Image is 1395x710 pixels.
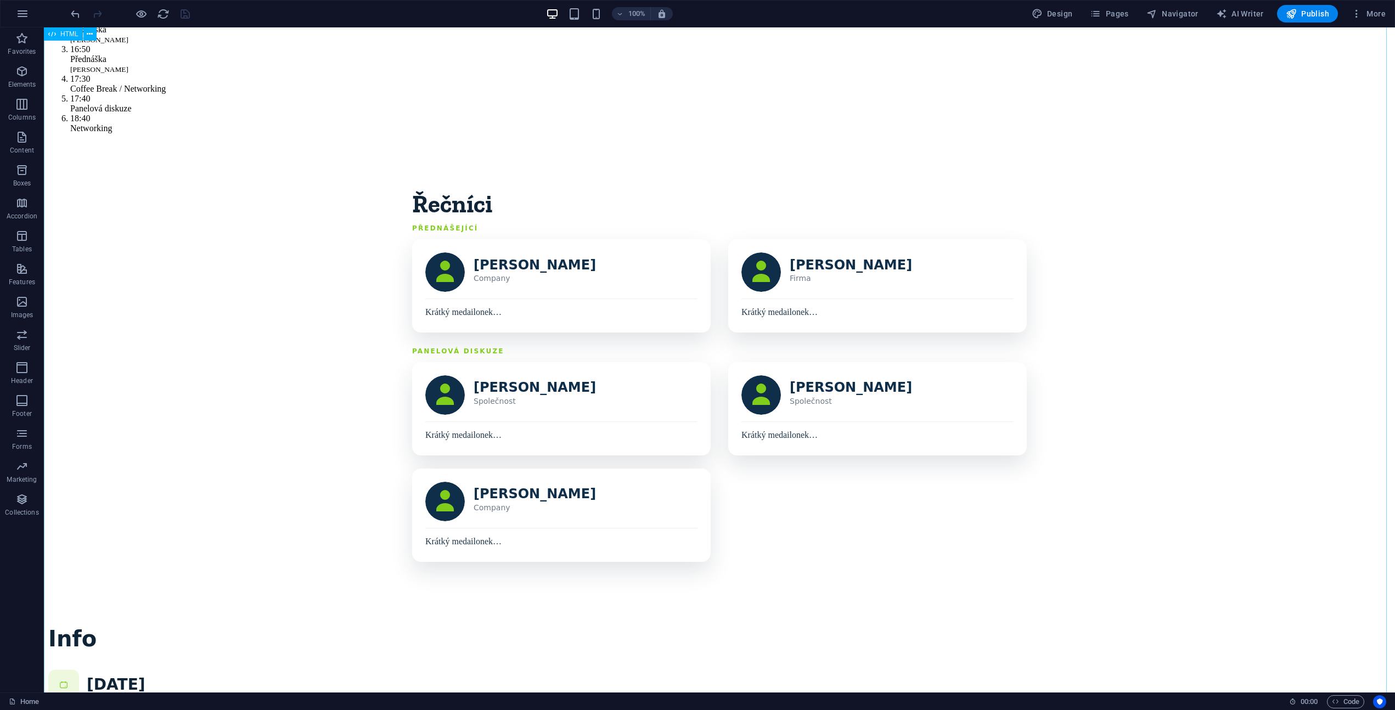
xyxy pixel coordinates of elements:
[1027,5,1077,22] div: Design (Ctrl+Alt+Y)
[612,7,651,20] button: 100%
[10,146,34,155] p: Content
[12,409,32,418] p: Footer
[5,508,38,517] p: Collections
[628,7,646,20] h6: 100%
[7,475,37,484] p: Marketing
[156,7,170,20] button: reload
[13,179,31,188] p: Boxes
[1146,8,1199,19] span: Navigator
[69,7,82,20] button: undo
[1216,8,1264,19] span: AI Writer
[12,442,32,451] p: Forms
[1332,695,1359,708] span: Code
[157,8,170,20] i: Reload page
[8,47,36,56] p: Favorites
[1085,5,1133,22] button: Pages
[1212,5,1268,22] button: AI Writer
[1308,697,1310,706] span: :
[1027,5,1077,22] button: Design
[1373,695,1386,708] button: Usercentrics
[1142,5,1203,22] button: Navigator
[1347,5,1390,22] button: More
[1327,695,1364,708] button: Code
[8,80,36,89] p: Elements
[9,695,39,708] a: Click to cancel selection. Double-click to open Pages
[60,31,78,37] span: HTML
[1032,8,1073,19] span: Design
[11,376,33,385] p: Header
[1277,5,1338,22] button: Publish
[69,8,82,20] i: Undo: Change HTML (Ctrl+Z)
[14,343,31,352] p: Slider
[1090,8,1128,19] span: Pages
[12,245,32,253] p: Tables
[1351,8,1386,19] span: More
[1289,695,1318,708] h6: Session time
[657,9,667,19] i: On resize automatically adjust zoom level to fit chosen device.
[9,278,35,286] p: Features
[1286,8,1329,19] span: Publish
[8,113,36,122] p: Columns
[7,212,37,221] p: Accordion
[11,311,33,319] p: Images
[1301,695,1318,708] span: 00 00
